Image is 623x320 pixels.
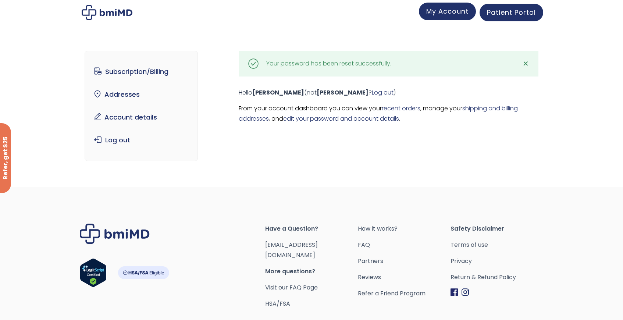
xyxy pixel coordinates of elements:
[451,240,543,250] a: Terms of use
[372,88,394,97] a: Log out
[239,103,538,124] p: From your account dashboard you can view your , manage your , and .
[419,3,476,20] a: My Account
[90,132,192,148] a: Log out
[80,258,107,287] img: Verify Approval for www.bmimd.com
[358,256,451,266] a: Partners
[451,272,543,282] a: Return & Refund Policy
[266,58,391,69] div: Your password has been reset successfully.
[358,288,451,299] a: Refer a Friend Program
[480,4,543,21] a: Patient Portal
[265,266,358,277] span: More questions?
[90,64,192,79] a: Subscription/Billing
[523,58,529,69] span: ✕
[265,224,358,234] span: Have a Question?
[265,299,290,308] a: HSA/FSA
[90,110,192,125] a: Account details
[487,8,536,17] span: Patient Portal
[90,87,192,102] a: Addresses
[265,283,318,292] a: Visit our FAQ Page
[451,288,458,296] img: Facebook
[518,56,533,71] a: ✕
[118,266,169,279] img: HSA-FSA
[80,224,150,244] img: Brand Logo
[358,224,451,234] a: How it works?
[462,288,469,296] img: Instagram
[85,51,198,161] nav: Account pages
[265,241,318,259] a: [EMAIL_ADDRESS][DOMAIN_NAME]
[358,272,451,282] a: Reviews
[451,224,543,234] span: Safety Disclaimer
[317,88,369,97] strong: [PERSON_NAME]
[451,256,543,266] a: Privacy
[358,240,451,250] a: FAQ
[80,258,107,291] a: Verify LegitScript Approval for www.bmimd.com
[239,88,538,98] p: Hello (not ? )
[382,104,420,113] a: recent orders
[82,5,132,20] img: My account
[283,114,399,123] a: edit your password and account details
[426,7,469,16] span: My Account
[252,88,304,97] strong: [PERSON_NAME]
